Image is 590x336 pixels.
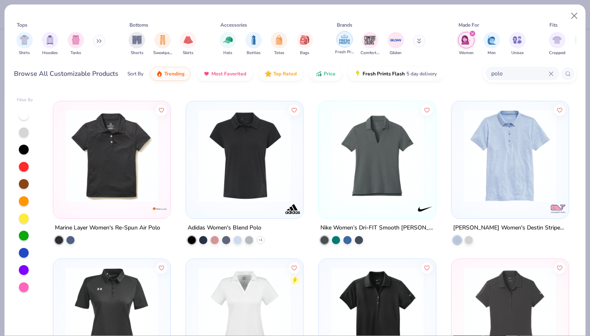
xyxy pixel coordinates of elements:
[203,70,210,77] img: most_fav.gif
[194,109,295,202] img: 75cb4bfd-e881-4885-a3be-30ed12825a84
[14,69,118,79] div: Browse All Customizable Products
[300,50,309,56] span: Bags
[487,35,496,45] img: Men Image
[549,32,565,56] button: filter button
[150,67,191,81] button: Trending
[549,50,565,56] span: Cropped
[284,200,301,217] img: Adidas logo
[554,104,565,116] button: Like
[549,200,566,217] img: Vineyard Vines logo
[70,50,81,56] span: Tanks
[549,21,558,29] div: Fits
[68,32,84,56] button: filter button
[552,35,562,45] img: Cropped Image
[511,50,524,56] span: Unisex
[388,32,404,56] button: filter button
[348,67,443,81] button: Fresh Prints Flash5 day delivery
[458,21,479,29] div: Made For
[247,50,261,56] span: Bottles
[509,32,526,56] button: filter button
[180,32,196,56] button: filter button
[197,67,252,81] button: Most Favorited
[554,262,565,273] button: Like
[55,222,160,233] div: Marine Layer Women's Re-Spun Air Polo
[156,70,163,77] img: trending.gif
[271,32,287,56] div: filter for Totes
[259,67,303,81] button: Top Rated
[361,32,379,56] button: filter button
[164,70,184,77] span: Trending
[483,32,500,56] button: filter button
[156,104,168,116] button: Like
[483,32,500,56] div: filter for Men
[223,35,233,45] img: Hats Image
[390,34,402,46] img: Gildan Image
[129,21,148,29] div: Bottoms
[458,32,474,56] button: filter button
[288,262,300,273] button: Like
[460,109,560,202] img: e731ff24-0cd9-42e1-b3b9-996dc115ba61
[17,97,33,103] div: Filter By
[16,32,33,56] button: filter button
[220,21,247,29] div: Accessories
[354,70,361,77] img: flash.gif
[220,32,236,56] button: filter button
[17,21,27,29] div: Tops
[211,70,246,77] span: Most Favorited
[363,70,405,77] span: Fresh Prints Flash
[509,32,526,56] div: filter for Unisex
[153,32,172,56] button: filter button
[388,32,404,56] div: filter for Gildan
[274,50,284,56] span: Totes
[131,50,143,56] span: Shorts
[361,50,379,56] span: Comfort Colors
[273,70,297,77] span: Top Rated
[309,67,342,81] button: Price
[249,35,258,45] img: Bottles Image
[271,32,287,56] button: filter button
[16,32,33,56] div: filter for Shirts
[42,32,58,56] button: filter button
[61,109,162,202] img: 9cae11d6-e63d-4f0d-9cc9-2afd810b703b
[324,70,336,77] span: Price
[335,31,354,55] div: filter for Fresh Prints
[129,32,145,56] div: filter for Shorts
[297,32,313,56] button: filter button
[327,109,428,202] img: c77d57e8-191f-4f07-9e0b-5185fbc161d2
[406,69,437,79] span: 5 day delivery
[220,32,236,56] div: filter for Hats
[129,32,145,56] button: filter button
[459,50,474,56] span: Women
[42,32,58,56] div: filter for Hoodies
[132,35,142,45] img: Shorts Image
[337,21,352,29] div: Brands
[513,35,522,45] img: Unisex Image
[488,50,496,56] span: Men
[42,50,58,56] span: Hoodies
[71,35,80,45] img: Tanks Image
[184,35,193,45] img: Skirts Image
[265,70,272,77] img: TopRated.gif
[127,70,143,77] div: Sort By
[152,200,168,217] img: Marine Layer logo
[20,35,29,45] img: Shirts Image
[490,69,549,78] input: Try "T-Shirt"
[335,32,354,56] button: filter button
[180,32,196,56] div: filter for Skirts
[338,33,351,45] img: Fresh Prints Image
[390,50,402,56] span: Gildan
[361,32,379,56] div: filter for Comfort Colors
[567,8,582,24] button: Close
[156,262,168,273] button: Like
[45,35,54,45] img: Hoodies Image
[453,222,567,233] div: [PERSON_NAME] Women's Destin Striped Sankaty Polo
[297,32,313,56] div: filter for Bags
[364,34,376,46] img: Comfort Colors Image
[183,50,193,56] span: Skirts
[461,35,471,45] img: Women Image
[259,237,263,242] span: + 1
[245,32,262,56] button: filter button
[417,200,433,217] img: Nike logo
[158,35,167,45] img: Sweatpants Image
[421,262,433,273] button: Like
